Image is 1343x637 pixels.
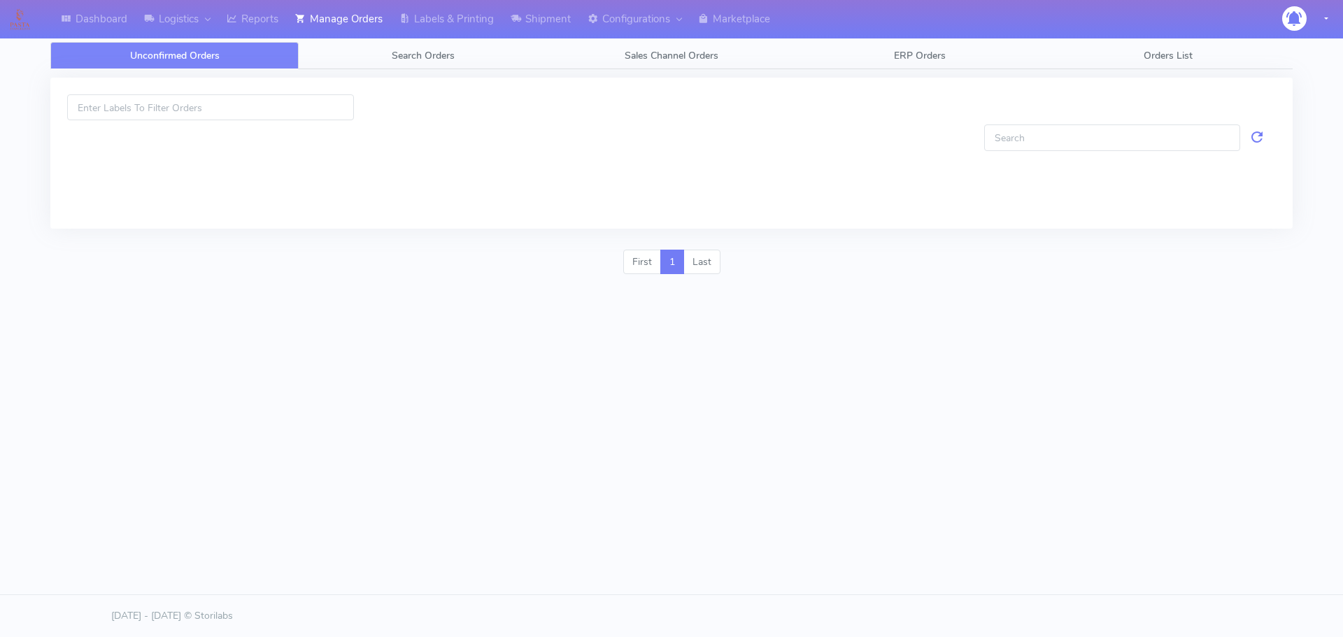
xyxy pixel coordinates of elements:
[625,49,718,62] span: Sales Channel Orders
[392,49,455,62] span: Search Orders
[1144,49,1193,62] span: Orders List
[660,250,684,275] a: 1
[894,49,946,62] span: ERP Orders
[984,124,1240,150] input: Search
[50,42,1293,69] ul: Tabs
[67,94,354,120] input: Enter Labels To Filter Orders
[130,49,220,62] span: Unconfirmed Orders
